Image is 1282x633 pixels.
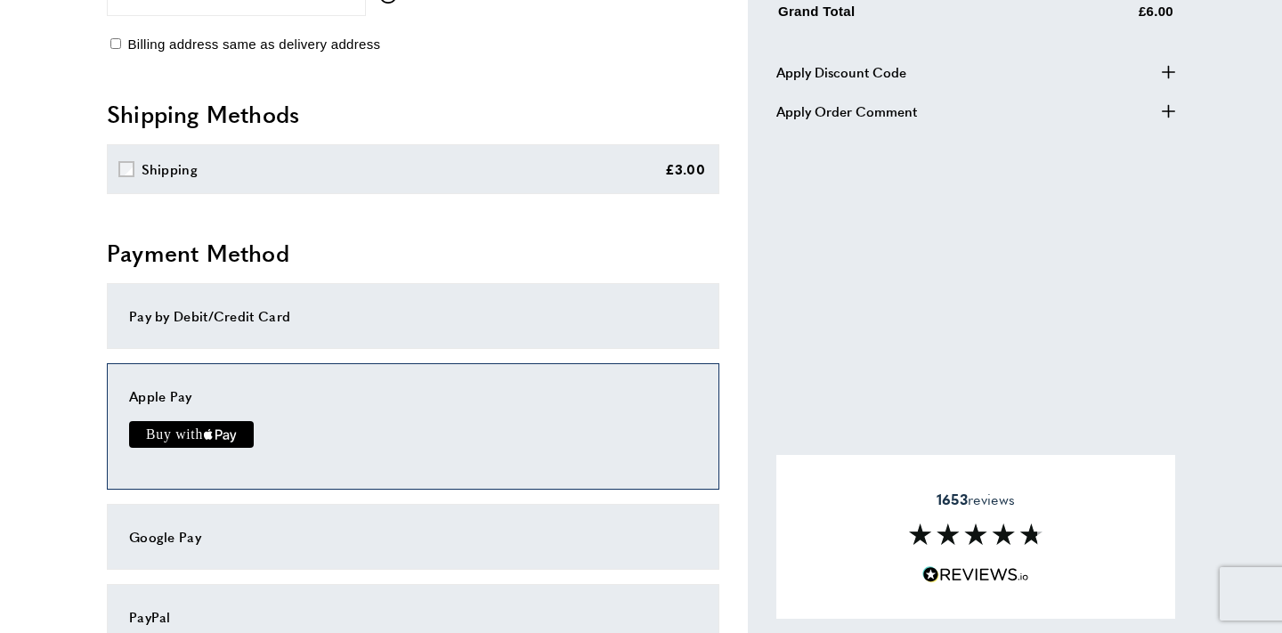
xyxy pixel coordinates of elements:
[665,158,706,180] div: £3.00
[129,305,697,327] div: Pay by Debit/Credit Card
[937,489,968,509] strong: 1653
[922,566,1029,583] img: Reviews.io 5 stars
[937,491,1015,508] span: reviews
[107,98,719,130] h2: Shipping Methods
[776,101,917,122] span: Apply Order Comment
[142,158,198,180] div: Shipping
[107,237,719,269] h2: Payment Method
[776,61,906,83] span: Apply Discount Code
[129,385,697,407] div: Apple Pay
[129,526,697,548] div: Google Pay
[110,38,121,49] input: Billing address same as delivery address
[129,606,697,628] div: PayPal
[127,37,380,52] span: Billing address same as delivery address
[909,523,1043,545] img: Reviews section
